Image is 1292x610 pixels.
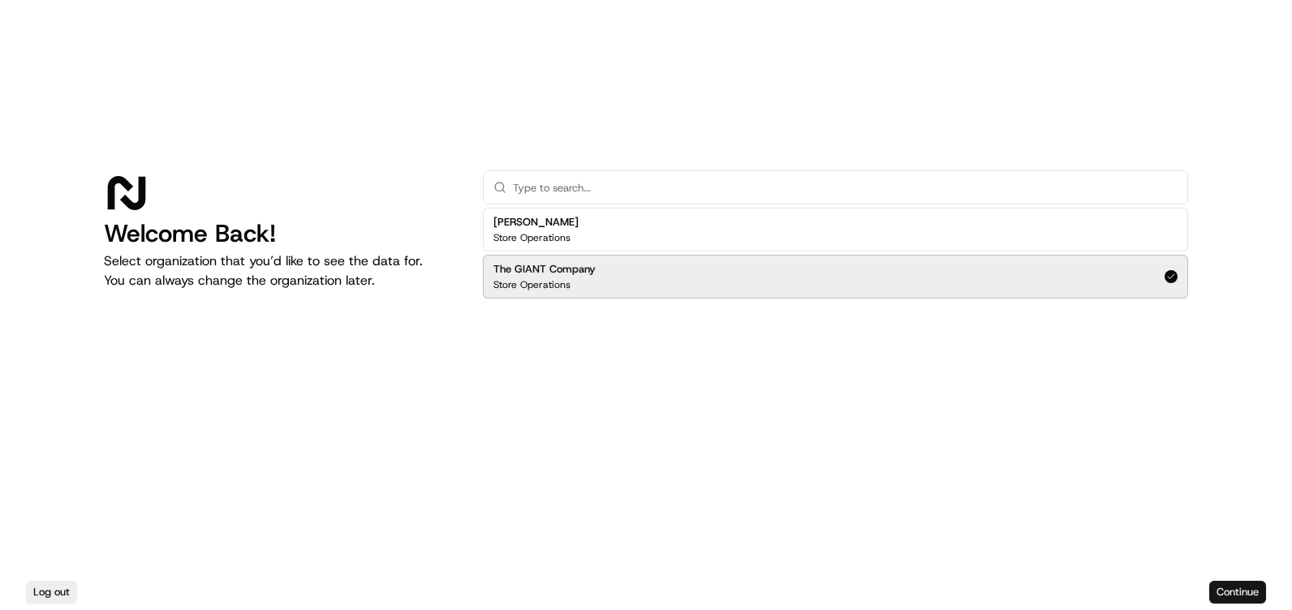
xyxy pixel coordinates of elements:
h2: The GIANT Company [493,262,596,277]
div: Suggestions [483,204,1188,302]
button: Continue [1209,581,1266,604]
h2: [PERSON_NAME] [493,215,579,230]
p: Store Operations [493,231,571,244]
input: Type to search... [513,171,1178,204]
p: Select organization that you’d like to see the data for. You can always change the organization l... [104,251,457,290]
h1: Welcome Back! [104,219,457,248]
button: Log out [26,581,77,604]
p: Store Operations [493,278,571,291]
